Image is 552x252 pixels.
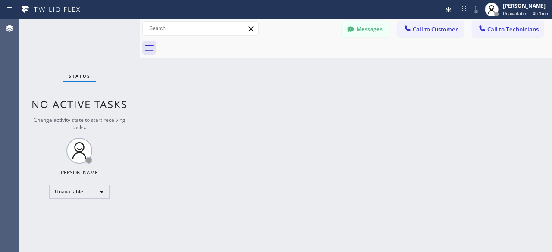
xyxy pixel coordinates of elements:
[413,25,458,33] span: Call to Customer
[31,97,128,111] span: No active tasks
[59,169,100,176] div: [PERSON_NAME]
[472,21,543,37] button: Call to Technicians
[69,73,91,79] span: Status
[49,185,110,199] div: Unavailable
[487,25,539,33] span: Call to Technicians
[470,3,482,16] button: Mute
[503,2,549,9] div: [PERSON_NAME]
[398,21,464,37] button: Call to Customer
[342,21,389,37] button: Messages
[503,10,549,16] span: Unavailable | 4h 1min
[143,22,258,35] input: Search
[34,116,125,131] span: Change activity state to start receiving tasks.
